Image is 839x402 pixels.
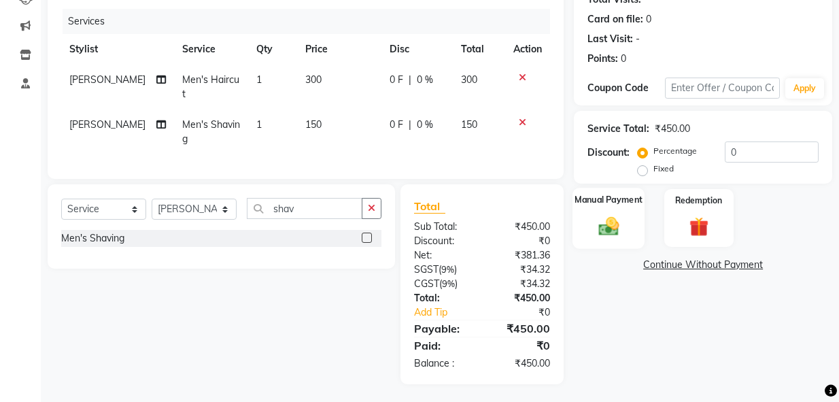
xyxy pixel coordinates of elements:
[256,118,262,131] span: 1
[482,320,560,337] div: ₹450.00
[587,52,618,66] div: Points:
[404,263,482,277] div: ( )
[495,305,560,320] div: ₹0
[417,118,433,132] span: 0 %
[441,264,454,275] span: 9%
[785,78,824,99] button: Apply
[646,12,651,27] div: 0
[404,320,482,337] div: Payable:
[482,248,560,263] div: ₹381.36
[390,73,403,87] span: 0 F
[453,34,506,65] th: Total
[587,12,643,27] div: Card on file:
[592,214,626,237] img: _cash.svg
[587,32,633,46] div: Last Visit:
[417,73,433,87] span: 0 %
[305,118,322,131] span: 150
[404,356,482,371] div: Balance :
[587,81,664,95] div: Coupon Code
[414,263,439,275] span: SGST
[577,258,829,272] a: Continue Without Payment
[653,145,697,157] label: Percentage
[442,278,455,289] span: 9%
[256,73,262,86] span: 1
[248,34,297,65] th: Qty
[404,305,495,320] a: Add Tip
[182,118,240,145] span: Men's Shaving
[297,34,381,65] th: Price
[61,231,124,246] div: Men's Shaving
[461,118,477,131] span: 150
[461,73,477,86] span: 300
[404,234,482,248] div: Discount:
[247,198,362,219] input: Search or Scan
[575,193,643,206] label: Manual Payment
[653,163,674,175] label: Fixed
[482,356,560,371] div: ₹450.00
[409,118,411,132] span: |
[69,73,145,86] span: [PERSON_NAME]
[69,118,145,131] span: [PERSON_NAME]
[655,122,690,136] div: ₹450.00
[482,337,560,354] div: ₹0
[404,277,482,291] div: ( )
[675,195,722,207] label: Redemption
[683,215,715,239] img: _gift.svg
[482,277,560,291] div: ₹34.32
[63,9,560,34] div: Services
[404,220,482,234] div: Sub Total:
[482,220,560,234] div: ₹450.00
[482,234,560,248] div: ₹0
[404,337,482,354] div: Paid:
[665,78,781,99] input: Enter Offer / Coupon Code
[305,73,322,86] span: 300
[409,73,411,87] span: |
[182,73,239,100] span: Men's Haircut
[61,34,174,65] th: Stylist
[414,278,439,290] span: CGST
[404,291,482,305] div: Total:
[587,146,630,160] div: Discount:
[621,52,626,66] div: 0
[587,122,649,136] div: Service Total:
[390,118,403,132] span: 0 F
[505,34,550,65] th: Action
[482,291,560,305] div: ₹450.00
[636,32,640,46] div: -
[381,34,452,65] th: Disc
[404,248,482,263] div: Net:
[414,199,445,214] span: Total
[174,34,248,65] th: Service
[482,263,560,277] div: ₹34.32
